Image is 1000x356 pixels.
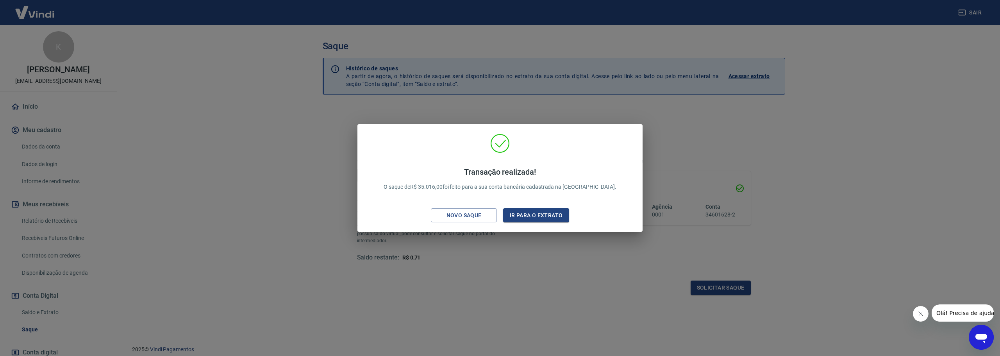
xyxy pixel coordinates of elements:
span: Olá! Precisa de ajuda? [5,5,66,12]
iframe: Mensagem da empresa [932,304,994,322]
iframe: Botão para abrir a janela de mensagens [969,325,994,350]
button: Novo saque [431,208,497,223]
div: Novo saque [437,211,491,220]
iframe: Fechar mensagem [913,306,929,322]
h4: Transação realizada! [384,167,617,177]
p: O saque de R$ 35.016,00 foi feito para a sua conta bancária cadastrada na [GEOGRAPHIC_DATA]. [384,167,617,191]
button: Ir para o extrato [503,208,569,223]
